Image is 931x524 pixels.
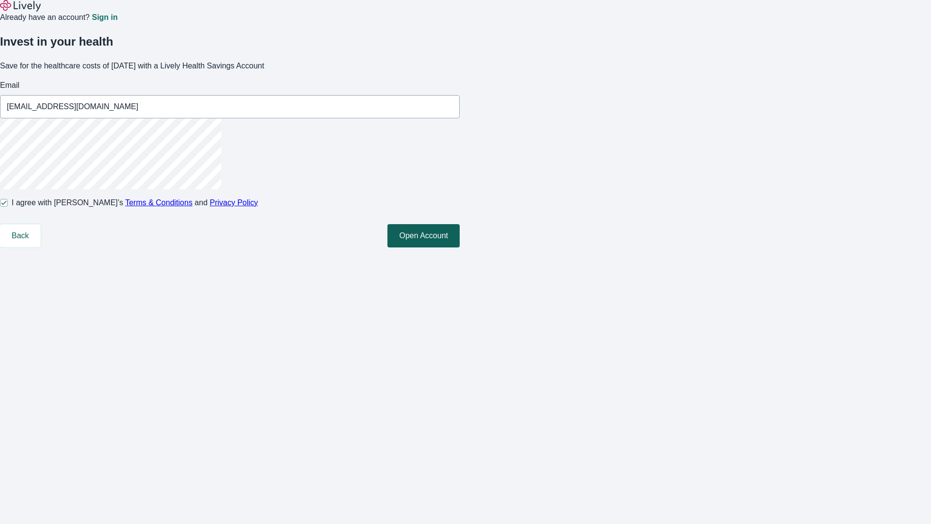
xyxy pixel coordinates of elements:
[125,198,193,207] a: Terms & Conditions
[12,197,258,209] span: I agree with [PERSON_NAME]’s and
[387,224,460,247] button: Open Account
[92,14,117,21] a: Sign in
[210,198,258,207] a: Privacy Policy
